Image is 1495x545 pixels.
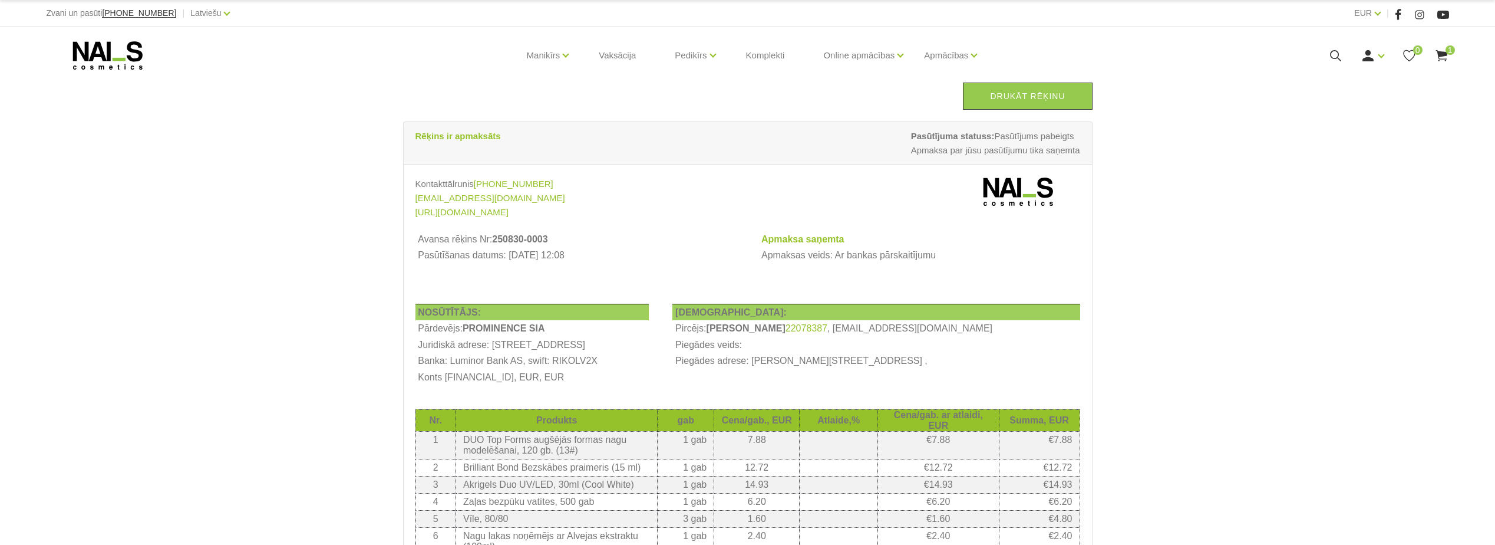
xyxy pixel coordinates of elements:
[999,476,1080,493] td: €14.93
[415,493,456,510] td: 4
[714,431,800,459] td: 7.88
[182,6,184,21] span: |
[415,337,649,353] th: Juridiskā adrese: [STREET_ADDRESS]
[761,234,844,244] strong: Apmaksa saņemta
[924,32,968,79] a: Apmācības
[415,353,649,370] th: Banka: Luminor Bank AS, swift: RIKOLV2X
[658,459,714,476] td: 1 gab
[1413,45,1423,55] span: 0
[415,205,509,219] a: [URL][DOMAIN_NAME]
[999,493,1080,510] td: €6.20
[456,459,657,476] td: Brilliant Bond Bezskābes praimeris (15 ml)
[737,27,794,84] a: Komplekti
[415,510,456,527] td: 5
[474,177,553,191] a: [PHONE_NUMBER]
[878,409,999,431] th: Cena/gab. ar atlaidi, EUR
[675,32,707,79] a: Pedikīrs
[999,431,1080,459] td: €7.88
[415,369,649,386] th: Konts [FINANCIAL_ID], EUR, EUR
[415,431,456,459] td: 1
[415,231,735,248] th: Avansa rēķins Nr:
[190,6,221,20] a: Latviešu
[658,510,714,527] td: 3 gab
[415,248,735,264] td: Pasūtīšanas datums: [DATE] 12:08
[1387,6,1389,21] span: |
[456,510,657,527] td: Vīle, 80/80
[714,493,800,510] td: 6.20
[102,9,176,18] a: [PHONE_NUMBER]
[492,234,547,244] b: 250830-0003
[415,320,649,337] td: Pārdevējs:
[672,353,1080,370] td: Piegādes adrese: [PERSON_NAME][STREET_ADDRESS] ,
[589,27,645,84] a: Vaksācija
[878,459,999,476] td: €12.72
[415,476,456,493] td: 3
[963,83,1092,110] a: Drukāt rēķinu
[456,431,657,459] td: DUO Top Forms augšējās formas nagu modelēšanai, 120 gb. (13#)
[672,304,1080,320] th: [DEMOGRAPHIC_DATA]:
[878,493,999,510] td: €6.20
[999,409,1080,431] th: Summa, EUR
[415,304,649,320] th: NOSŪTĪTĀJS:
[1402,48,1417,63] a: 0
[1446,45,1455,55] span: 1
[714,459,800,476] td: 12.72
[878,431,999,459] td: €7.88
[102,8,176,18] span: [PHONE_NUMBER]
[456,493,657,510] td: Zaļas bezpūku vatītes, 500 gab
[415,131,501,141] strong: Rēķins ir apmaksāts
[800,409,878,431] th: Atlaide,%
[415,191,565,205] a: [EMAIL_ADDRESS][DOMAIN_NAME]
[658,476,714,493] td: 1 gab
[714,510,800,527] td: 1.60
[999,459,1080,476] td: €12.72
[786,323,827,334] a: 22078387
[758,248,1080,264] td: Apmaksas veids: Ar bankas pārskaitījumu
[672,337,1080,353] td: Piegādes veids:
[823,32,895,79] a: Online apmācības
[415,409,456,431] th: Nr.
[456,409,657,431] th: Produkts
[1354,6,1372,20] a: EUR
[527,32,560,79] a: Manikīrs
[46,6,176,21] div: Zvani un pasūti
[911,131,995,141] strong: Pasūtījuma statuss:
[672,320,1080,337] td: Pircējs: , [EMAIL_ADDRESS][DOMAIN_NAME]
[707,323,786,333] b: [PERSON_NAME]
[658,409,714,431] th: gab
[911,129,1080,157] span: Pasūtījums pabeigts Apmaksa par jūsu pasūtījumu tika saņemta
[658,431,714,459] td: 1 gab
[415,177,739,191] div: Kontakttālrunis
[1434,48,1449,63] a: 1
[456,476,657,493] td: Akrigels Duo UV/LED, 30ml (Cool White)
[1413,507,1489,545] iframe: chat widget
[878,476,999,493] td: €14.93
[878,510,999,527] td: €1.60
[463,323,545,333] b: PROMINENCE SIA
[415,264,735,280] td: Avansa rēķins izdrukāts: [DATE] 14:09:41
[415,459,456,476] td: 2
[658,493,714,510] td: 1 gab
[714,409,800,431] th: Cena/gab., EUR
[714,476,800,493] td: 14.93
[999,510,1080,527] td: €4.80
